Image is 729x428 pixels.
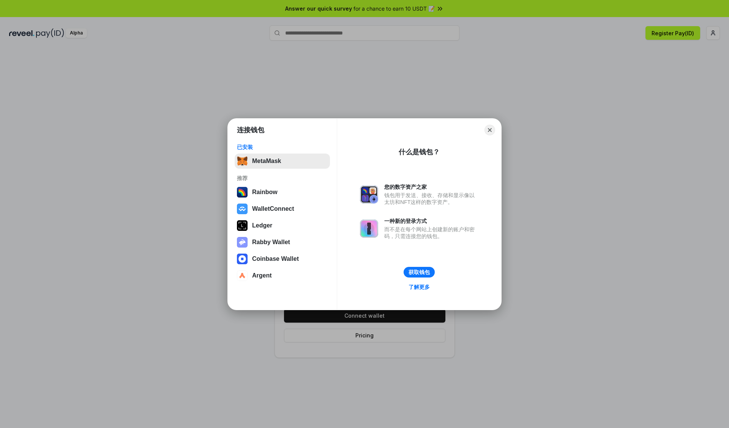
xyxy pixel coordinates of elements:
[409,284,430,290] div: 了解更多
[252,272,272,279] div: Argent
[252,189,278,196] div: Rainbow
[237,144,328,151] div: 已安装
[384,218,478,224] div: 一种新的登录方式
[384,192,478,205] div: 钱包用于发送、接收、存储和显示像以太坊和NFT这样的数字资产。
[237,270,248,281] img: svg+xml,%3Csvg%20width%3D%2228%22%20height%3D%2228%22%20viewBox%3D%220%200%2028%2028%22%20fill%3D...
[237,237,248,248] img: svg+xml,%3Csvg%20xmlns%3D%22http%3A%2F%2Fwww.w3.org%2F2000%2Fsvg%22%20fill%3D%22none%22%20viewBox...
[360,185,378,204] img: svg+xml,%3Csvg%20xmlns%3D%22http%3A%2F%2Fwww.w3.org%2F2000%2Fsvg%22%20fill%3D%22none%22%20viewBox...
[235,201,330,216] button: WalletConnect
[252,158,281,165] div: MetaMask
[404,282,434,292] a: 了解更多
[237,125,264,135] h1: 连接钱包
[252,239,290,246] div: Rabby Wallet
[237,204,248,214] img: svg+xml,%3Csvg%20width%3D%2228%22%20height%3D%2228%22%20viewBox%3D%220%200%2028%2028%22%20fill%3D...
[384,183,478,190] div: 您的数字资产之家
[237,220,248,231] img: svg+xml,%3Csvg%20xmlns%3D%22http%3A%2F%2Fwww.w3.org%2F2000%2Fsvg%22%20width%3D%2228%22%20height%3...
[235,251,330,267] button: Coinbase Wallet
[235,235,330,250] button: Rabby Wallet
[237,187,248,198] img: svg+xml,%3Csvg%20width%3D%22120%22%20height%3D%22120%22%20viewBox%3D%220%200%20120%20120%22%20fil...
[237,156,248,166] img: svg+xml,%3Csvg%20fill%3D%22none%22%20height%3D%2233%22%20viewBox%3D%220%200%2035%2033%22%20width%...
[235,154,330,169] button: MetaMask
[235,268,330,283] button: Argent
[252,256,299,262] div: Coinbase Wallet
[237,254,248,264] img: svg+xml,%3Csvg%20width%3D%2228%22%20height%3D%2228%22%20viewBox%3D%220%200%2028%2028%22%20fill%3D...
[484,125,495,135] button: Close
[399,147,440,157] div: 什么是钱包？
[252,205,294,212] div: WalletConnect
[235,218,330,233] button: Ledger
[404,267,435,277] button: 获取钱包
[384,226,478,240] div: 而不是在每个网站上创建新的账户和密码，只需连接您的钱包。
[237,175,328,182] div: 推荐
[409,269,430,276] div: 获取钱包
[235,185,330,200] button: Rainbow
[360,219,378,238] img: svg+xml,%3Csvg%20xmlns%3D%22http%3A%2F%2Fwww.w3.org%2F2000%2Fsvg%22%20fill%3D%22none%22%20viewBox...
[252,222,272,229] div: Ledger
